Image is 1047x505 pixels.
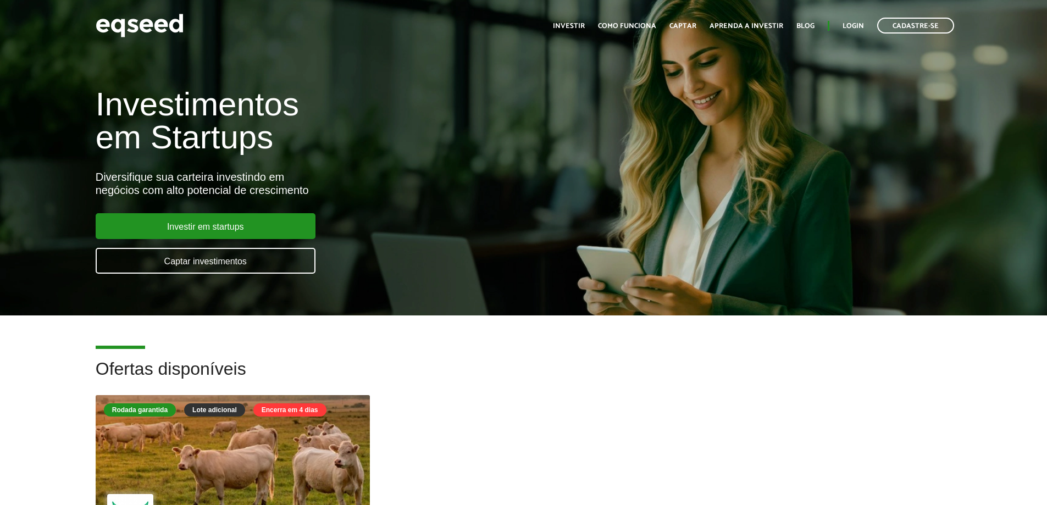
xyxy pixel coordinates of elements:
img: EqSeed [96,11,184,40]
a: Investir em startups [96,213,315,239]
div: Rodada garantida [104,403,176,417]
a: Aprenda a investir [710,23,783,30]
a: Captar investimentos [96,248,315,274]
a: Captar [669,23,696,30]
a: Blog [796,23,815,30]
h1: Investimentos em Startups [96,88,603,154]
div: Diversifique sua carteira investindo em negócios com alto potencial de crescimento [96,170,603,197]
a: Login [843,23,864,30]
div: Encerra em 4 dias [253,403,326,417]
a: Cadastre-se [877,18,954,34]
a: Como funciona [598,23,656,30]
a: Investir [553,23,585,30]
div: Lote adicional [184,403,245,417]
h2: Ofertas disponíveis [96,359,952,395]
